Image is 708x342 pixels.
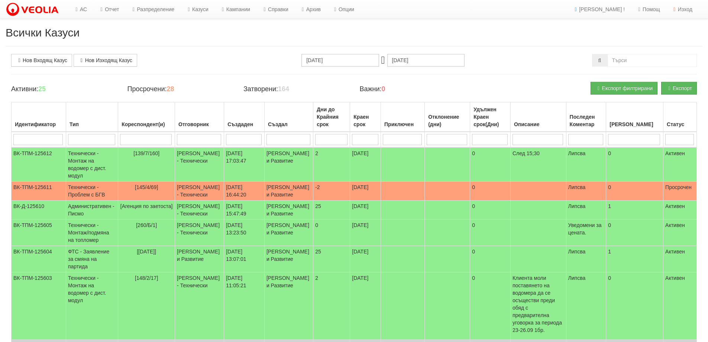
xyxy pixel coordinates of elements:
td: [PERSON_NAME] - Технически [175,220,224,246]
td: [PERSON_NAME] - Технически [175,182,224,201]
span: Липсва [568,275,586,281]
th: Дни до Крайния срок: No sort applied, activate to apply an ascending sort [313,102,350,132]
img: VeoliaLogo.png [6,2,62,17]
td: 0 [606,220,663,246]
div: Отклонение (дни) [427,112,468,130]
td: [DATE] [350,246,381,272]
td: 0 [470,220,511,246]
td: 0 [470,147,511,182]
td: Активен [663,246,697,272]
td: [PERSON_NAME] и Развитие [264,182,313,201]
td: [PERSON_NAME] и Развитие [175,246,224,272]
a: Нов Входящ Казус [11,54,72,67]
td: Технически - Монтаж/подмяна на топломер [66,220,118,246]
span: [148/2/17] [135,275,158,281]
span: 25 [315,249,321,255]
div: Описание [513,119,564,130]
td: [PERSON_NAME] - Технически [175,147,224,182]
td: Технически - Монтаж на водомер с дист. модул [66,272,118,340]
span: [145/4/69] [135,184,158,190]
th: Удължен Краен срок(Дни): No sort applied, activate to apply an ascending sort [470,102,511,132]
span: Липсва [568,150,586,156]
div: Създаден [226,119,262,130]
th: Създаден: No sort applied, activate to apply an ascending sort [224,102,265,132]
th: Брой Файлове: No sort applied, activate to apply an ascending sort [606,102,663,132]
b: 0 [382,85,385,93]
td: [DATE] 13:23:50 [224,220,265,246]
b: 164 [278,85,289,93]
h2: Всички Казуси [6,26,702,39]
td: ВК-ТПМ-125612 [12,147,66,182]
td: [DATE] [350,201,381,220]
div: Приключен [383,119,423,130]
td: ВК-ТПМ-125611 [12,182,66,201]
td: Технически - Проблем с БГВ [66,182,118,201]
a: Нов Изходящ Казус [74,54,137,67]
div: Отговорник [177,119,222,130]
td: [PERSON_NAME] - Технически [175,201,224,220]
td: ФТС - Заявление за смяна на партида [66,246,118,272]
div: Създал [266,119,311,130]
span: 0 [315,222,318,228]
div: Кореспондент(и) [120,119,173,130]
td: [DATE] 13:07:01 [224,246,265,272]
span: Липсва [568,184,586,190]
td: [DATE] [350,220,381,246]
td: [PERSON_NAME] и Развитие [264,201,313,220]
input: Търсене по Идентификатор, Бл/Вх/Ап, Тип, Описание, Моб. Номер, Имейл, Файл, Коментар, [608,54,697,67]
div: Дни до Крайния срок [315,104,348,130]
h4: Важни: [359,86,464,93]
div: Идентификатор [13,119,64,130]
p: Клиента моли поставянето на водомера да се осъществи преди обяд с предварителна уговорка за перио... [513,274,564,334]
td: 1 [606,246,663,272]
td: 0 [606,147,663,182]
span: [[DATE]] [137,249,156,255]
div: Статус [665,119,695,130]
td: 0 [470,246,511,272]
th: Тип: No sort applied, activate to apply an ascending sort [66,102,118,132]
span: Липсва [568,203,586,209]
b: 28 [167,85,174,93]
td: ВК-Д-125610 [12,201,66,220]
td: Технически - Монтаж на водомер с дист. модул [66,147,118,182]
h4: Затворени: [243,86,348,93]
span: -2 [315,184,320,190]
td: Активен [663,147,697,182]
th: Създал: No sort applied, activate to apply an ascending sort [264,102,313,132]
td: Активен [663,201,697,220]
td: [DATE] 16:44:20 [224,182,265,201]
th: Описание: No sort applied, activate to apply an ascending sort [510,102,566,132]
h4: Просрочени: [127,86,232,93]
div: Краен срок [352,112,379,130]
span: [Агенция по заетоста] [120,203,173,209]
div: Тип [68,119,116,130]
span: 25 [315,203,321,209]
span: Уведомени за цената. [568,222,602,236]
td: ВК-ТПМ-125605 [12,220,66,246]
b: 25 [38,85,46,93]
h4: Активни: [11,86,116,93]
div: [PERSON_NAME] [608,119,661,130]
td: [DATE] 15:47:49 [224,201,265,220]
td: [DATE] [350,272,381,340]
th: Кореспондент(и): No sort applied, activate to apply an ascending sort [118,102,175,132]
td: ВК-ТПМ-125603 [12,272,66,340]
td: Просрочен [663,182,697,201]
td: 0 [470,182,511,201]
span: [139/7/160] [133,150,159,156]
span: [260/Б/1] [136,222,157,228]
td: [DATE] [350,147,381,182]
div: Последен Коментар [568,112,604,130]
span: 2 [315,275,318,281]
td: [DATE] 11:05:21 [224,272,265,340]
p: След 15;30 [513,150,564,157]
th: Краен срок: No sort applied, activate to apply an ascending sort [350,102,381,132]
td: Активен [663,220,697,246]
td: 0 [606,272,663,340]
td: [PERSON_NAME] и Развитие [264,147,313,182]
td: [PERSON_NAME] и Развитие [264,272,313,340]
td: [PERSON_NAME] и Развитие [264,220,313,246]
th: Последен Коментар: No sort applied, activate to apply an ascending sort [566,102,606,132]
td: 0 [606,182,663,201]
td: [DATE] 17:03:47 [224,147,265,182]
